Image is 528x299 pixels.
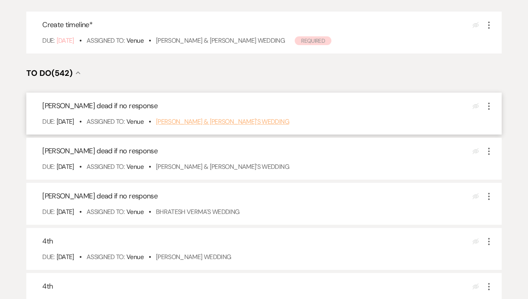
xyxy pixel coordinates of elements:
[156,36,285,45] a: [PERSON_NAME] & [PERSON_NAME] Wedding
[79,36,81,45] b: •
[149,117,151,126] b: •
[26,69,81,77] button: To Do(542)
[87,162,124,171] span: Assigned To:
[79,117,81,126] b: •
[42,191,158,201] span: [PERSON_NAME] dead if no response
[295,36,331,45] span: Required
[42,162,54,171] span: Due:
[42,281,53,291] span: 4th
[126,117,144,126] span: Venue
[126,253,144,261] span: Venue
[57,36,74,45] span: [DATE]
[42,36,54,45] span: Due:
[126,208,144,216] span: Venue
[156,117,289,126] a: [PERSON_NAME] & [PERSON_NAME]'s Wedding
[42,117,54,126] span: Due:
[149,208,151,216] b: •
[26,68,73,78] span: To Do (542)
[79,253,81,261] b: •
[87,117,124,126] span: Assigned To:
[126,162,144,171] span: Venue
[87,36,124,45] span: Assigned To:
[42,146,158,156] span: [PERSON_NAME] dead if no response
[156,208,240,216] a: Bhratesh Verma's Wedding
[149,36,151,45] b: •
[57,117,74,126] span: [DATE]
[57,162,74,171] span: [DATE]
[87,253,124,261] span: Assigned To:
[57,253,74,261] span: [DATE]
[42,101,158,111] span: [PERSON_NAME] dead if no response
[156,162,289,171] a: [PERSON_NAME] & [PERSON_NAME]'s Wedding
[57,208,74,216] span: [DATE]
[79,208,81,216] b: •
[126,36,144,45] span: Venue
[79,162,81,171] b: •
[42,236,53,246] span: 4th
[42,208,54,216] span: Due:
[42,20,93,30] span: Create timeline *
[156,253,231,261] a: [PERSON_NAME] Wedding
[87,208,124,216] span: Assigned To:
[149,253,151,261] b: •
[149,162,151,171] b: •
[42,253,54,261] span: Due:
